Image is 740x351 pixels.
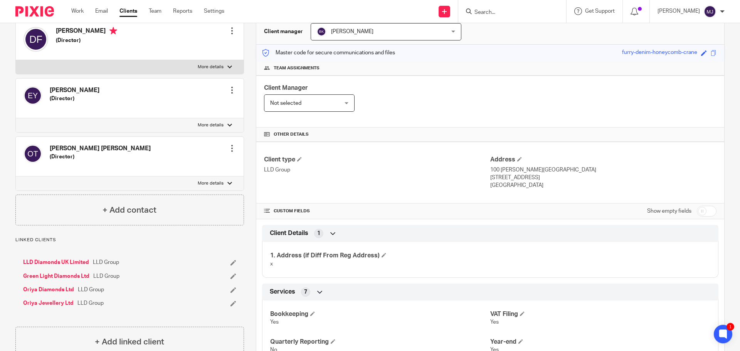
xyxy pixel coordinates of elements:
span: Other details [274,131,309,138]
div: 1 [727,323,734,331]
label: Show empty fields [647,207,691,215]
i: Primary [109,27,117,35]
span: x [270,261,273,267]
span: Team assignments [274,65,320,71]
span: LLD Group [77,299,104,307]
span: Get Support [585,8,615,14]
span: Not selected [270,101,301,106]
a: Email [95,7,108,15]
h4: [PERSON_NAME] [56,27,117,37]
p: 100 [PERSON_NAME][GEOGRAPHIC_DATA] [490,166,716,174]
p: LLD Group [264,166,490,174]
span: LLD Group [93,272,119,280]
h4: Client type [264,156,490,164]
a: Team [149,7,161,15]
span: LLD Group [78,286,104,294]
h5: (Director) [50,95,99,102]
img: Pixie [15,6,54,17]
span: Services [270,288,295,296]
span: LLD Group [93,259,119,266]
a: Oriya Diamonds Ltd [23,286,74,294]
p: Linked clients [15,237,244,243]
img: svg%3E [24,144,42,163]
a: Green Light Diamonds Ltd [23,272,89,280]
h5: (Director) [56,37,117,44]
a: Work [71,7,84,15]
a: Reports [173,7,192,15]
a: Clients [119,7,137,15]
a: LLD Diamonds UK Limited [23,259,89,266]
span: 7 [304,288,307,296]
p: Master code for secure communications and files [262,49,395,57]
span: [PERSON_NAME] [331,29,373,34]
h4: VAT Filing [490,310,710,318]
p: More details [198,180,224,186]
h4: [PERSON_NAME] [PERSON_NAME] [50,144,151,153]
p: [STREET_ADDRESS] [490,174,716,181]
h4: + Add contact [103,204,156,216]
h4: + Add linked client [95,336,164,348]
div: furry-denim-honeycomb-crane [622,49,697,57]
p: More details [198,122,224,128]
img: svg%3E [24,86,42,105]
h3: Client manager [264,28,303,35]
img: svg%3E [704,5,716,18]
h4: CUSTOM FIELDS [264,208,490,214]
input: Search [474,9,543,16]
h4: Address [490,156,716,164]
img: svg%3E [24,27,48,52]
a: Settings [204,7,224,15]
p: More details [198,64,224,70]
span: Client Details [270,229,308,237]
span: Yes [270,319,279,325]
h4: [PERSON_NAME] [50,86,99,94]
a: Oriya Jewellery Ltd [23,299,74,307]
span: 1 [317,230,320,237]
span: Yes [490,319,499,325]
span: Client Manager [264,85,308,91]
p: [GEOGRAPHIC_DATA] [490,181,716,189]
h4: 1. Address (if Diff From Reg Address) [270,252,490,260]
h4: Quarterly Reporting [270,338,490,346]
p: [PERSON_NAME] [658,7,700,15]
h4: Bookkeeping [270,310,490,318]
img: svg%3E [317,27,326,36]
h4: Year-end [490,338,710,346]
h5: (Director) [50,153,151,161]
